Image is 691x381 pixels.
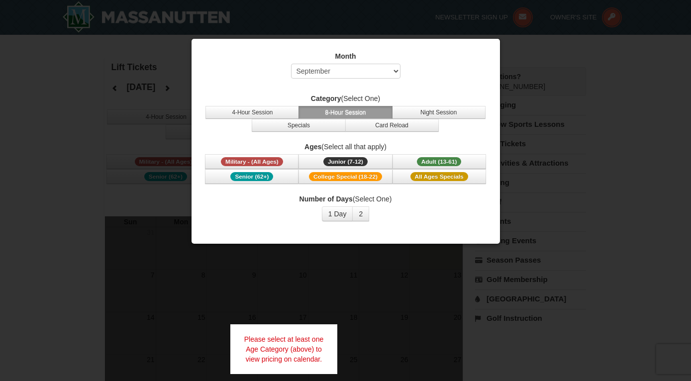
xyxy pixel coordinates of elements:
button: 2 [352,206,369,221]
button: All Ages Specials [393,169,486,184]
span: Military - (All Ages) [221,157,283,166]
button: Specials [252,119,345,132]
span: Senior (62+) [230,172,273,181]
span: College Special (18-22) [309,172,382,181]
button: Junior (7-12) [298,154,392,169]
label: (Select One) [204,94,488,103]
span: All Ages Specials [410,172,468,181]
button: 1 Day [322,206,353,221]
button: 4-Hour Session [205,106,299,119]
span: Junior (7-12) [323,157,368,166]
span: Adult (13-61) [417,157,462,166]
strong: Number of Days [299,195,353,203]
label: (Select all that apply) [204,142,488,152]
button: Night Session [392,106,486,119]
div: Please select at least one Age Category (above) to view pricing on calendar. [230,324,338,374]
button: Senior (62+) [205,169,298,184]
label: (Select One) [204,194,488,204]
strong: Month [335,52,356,60]
strong: Category [311,95,341,102]
button: Adult (13-61) [393,154,486,169]
button: College Special (18-22) [298,169,392,184]
button: Card Reload [345,119,439,132]
button: 8-Hour Session [298,106,392,119]
button: Military - (All Ages) [205,154,298,169]
strong: Ages [304,143,321,151]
